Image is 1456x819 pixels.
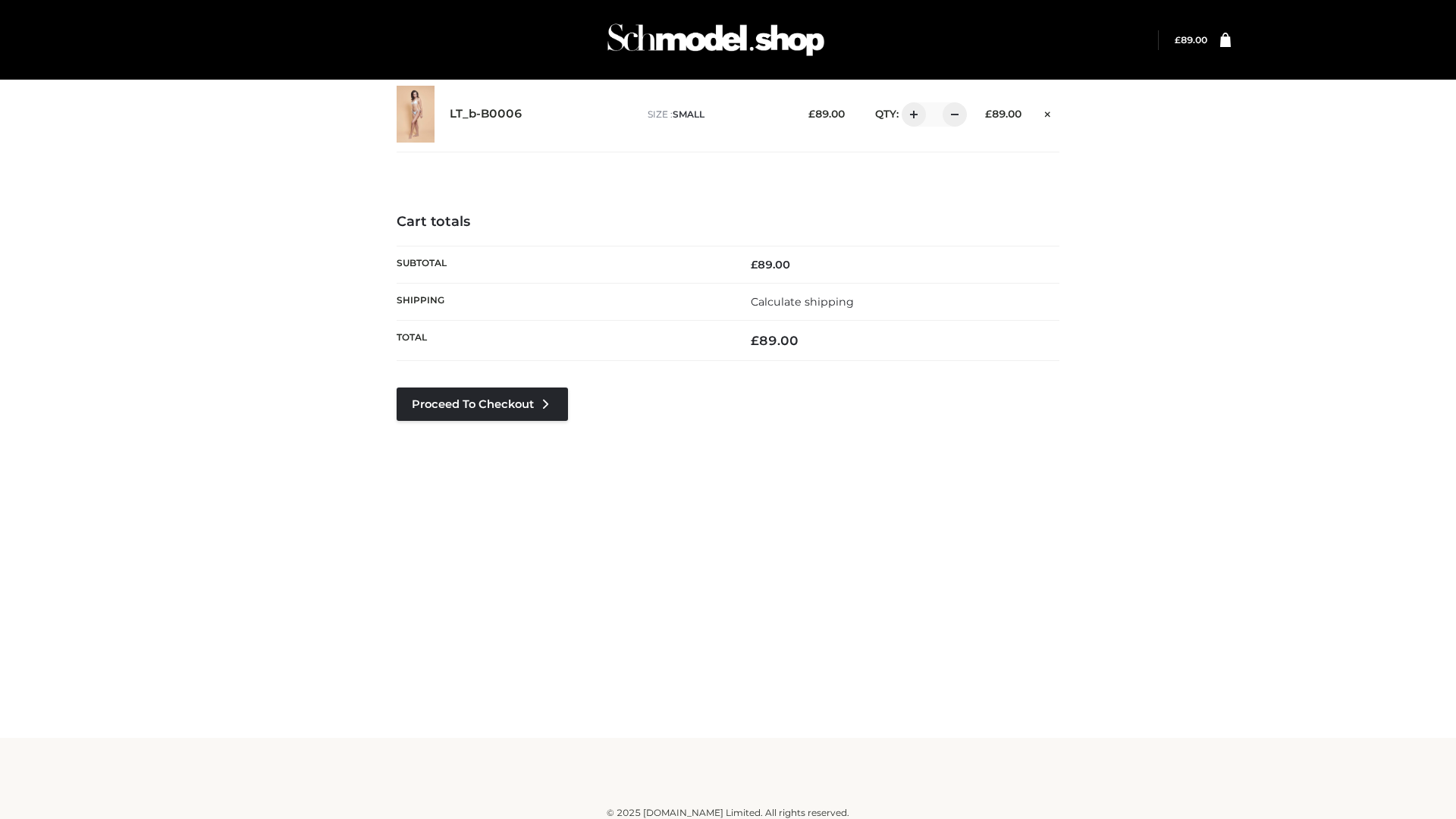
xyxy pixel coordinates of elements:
th: Shipping [397,283,728,320]
p: size : [648,108,785,121]
h4: Cart totals [397,214,1059,231]
img: Schmodel Admin 964 [602,10,830,70]
bdi: 89.00 [1175,34,1207,45]
a: Proceed to Checkout [397,388,568,421]
span: £ [751,333,759,348]
a: Calculate shipping [751,295,854,309]
a: LT_b-B0006 [450,107,522,121]
a: £89.00 [1175,34,1207,45]
bdi: 89.00 [985,108,1021,120]
bdi: 89.00 [808,108,845,120]
div: QTY: [860,102,962,127]
span: £ [985,108,992,120]
span: SMALL [673,108,704,120]
a: Remove this item [1037,102,1059,122]
span: £ [1175,34,1181,45]
img: LT_b-B0006 - SMALL [397,86,435,143]
th: Subtotal [397,246,728,283]
bdi: 89.00 [751,333,799,348]
th: Total [397,321,728,361]
span: £ [808,108,815,120]
span: £ [751,258,758,271]
bdi: 89.00 [751,258,790,271]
